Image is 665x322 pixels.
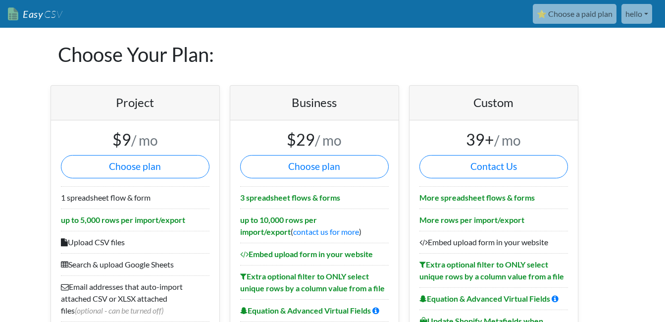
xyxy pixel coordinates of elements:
[240,271,385,293] b: Extra optional filter to ONLY select unique rows by a column value from a file
[75,306,163,315] span: (optional - can be turned off)
[61,130,209,149] h3: $9
[58,28,608,81] h1: Choose Your Plan:
[131,132,158,149] small: / mo
[621,4,652,24] a: hello
[61,186,209,209] li: 1 spreadsheet flow & form
[61,275,209,322] li: Email addresses that auto-import attached CSV or XLSX attached files
[61,231,209,253] li: Upload CSV files
[419,294,550,303] b: Equation & Advanced Virtual Fields
[240,130,389,149] h3: $29
[61,253,209,275] li: Search & upload Google Sheets
[240,249,373,259] b: Embed upload form in your website
[240,209,389,243] li: ( )
[419,96,568,110] h4: Custom
[533,4,616,24] a: ⭐ Choose a paid plan
[240,306,371,315] b: Equation & Advanced Virtual Fields
[419,260,564,281] b: Extra optional filter to ONLY select unique rows by a column value from a file
[419,155,568,178] a: Contact Us
[419,130,568,149] h3: 39+
[240,193,340,202] b: 3 spreadsheet flows & forms
[419,215,524,224] b: More rows per import/export
[240,215,317,236] b: up to 10,000 rows per import/export
[419,193,535,202] b: More spreadsheet flows & forms
[240,96,389,110] h4: Business
[43,8,62,20] span: CSV
[61,96,209,110] h4: Project
[494,132,521,149] small: / mo
[8,4,62,24] a: EasyCSV
[293,227,359,236] a: contact us for more
[315,132,342,149] small: / mo
[61,215,185,224] b: up to 5,000 rows per import/export
[419,231,568,253] li: Embed upload form in your website
[61,155,209,178] button: Choose plan
[240,155,389,178] button: Choose plan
